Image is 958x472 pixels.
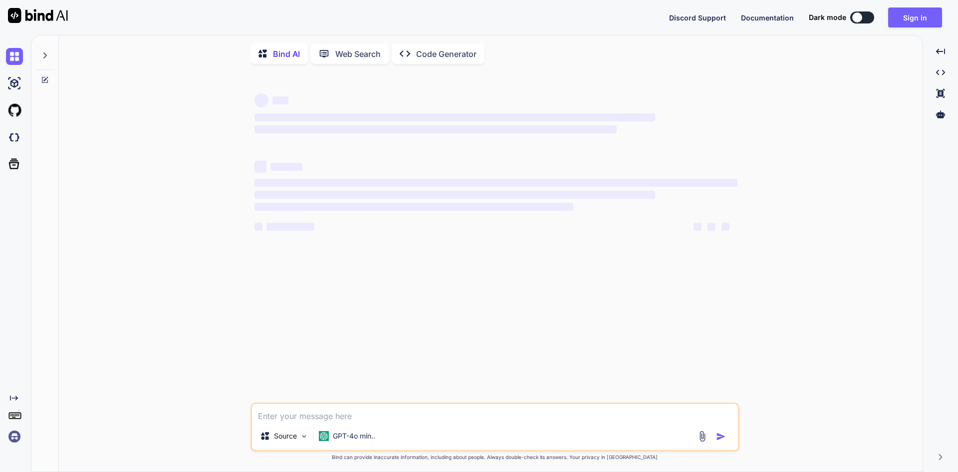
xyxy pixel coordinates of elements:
span: ‌ [272,96,288,104]
p: Code Generator [416,48,477,60]
button: Documentation [741,12,794,23]
img: attachment [697,431,708,442]
img: ai-studio [6,75,23,92]
span: Documentation [741,13,794,22]
span: ‌ [254,161,266,173]
img: githubLight [6,102,23,119]
span: ‌ [708,223,716,231]
p: Source [274,431,297,441]
span: ‌ [694,223,702,231]
span: ‌ [254,191,655,199]
img: chat [6,48,23,65]
span: Dark mode [809,12,846,22]
p: Web Search [335,48,381,60]
span: ‌ [254,203,573,211]
img: Bind AI [8,8,68,23]
img: darkCloudIdeIcon [6,129,23,146]
span: ‌ [254,113,655,121]
button: Discord Support [669,12,726,23]
span: ‌ [270,163,302,171]
img: Pick Models [300,432,308,441]
img: icon [716,432,726,442]
span: ‌ [254,93,268,107]
p: Bind can provide inaccurate information, including about people. Always double-check its answers.... [250,454,739,461]
span: Discord Support [669,13,726,22]
img: signin [6,428,23,445]
p: Bind AI [273,48,300,60]
span: ‌ [721,223,729,231]
img: GPT-4o mini [319,431,329,441]
span: ‌ [254,223,262,231]
span: ‌ [254,125,617,133]
p: GPT-4o min.. [333,431,375,441]
button: Sign in [888,7,942,27]
span: ‌ [254,179,737,187]
span: ‌ [266,223,314,231]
